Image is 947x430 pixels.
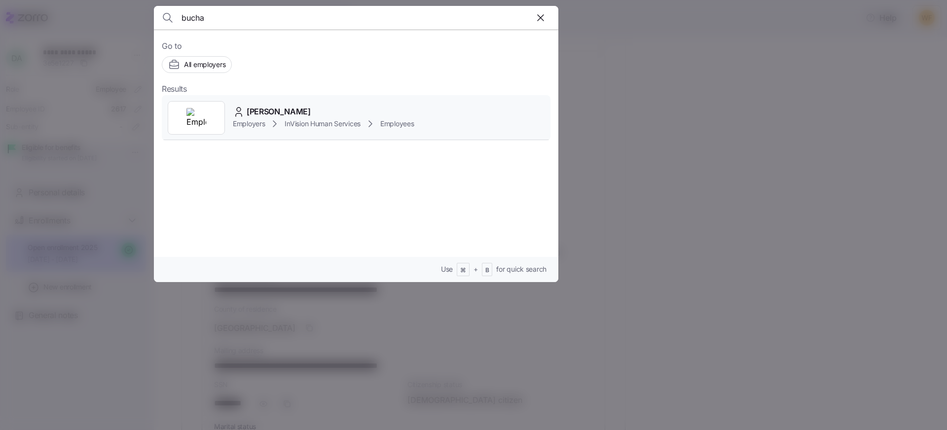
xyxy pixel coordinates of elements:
[496,264,546,274] span: for quick search
[473,264,478,274] span: +
[460,266,466,275] span: ⌘
[285,119,361,129] span: InVision Human Services
[162,40,550,52] span: Go to
[247,106,311,118] span: [PERSON_NAME]
[233,119,265,129] span: Employers
[485,266,489,275] span: B
[380,119,414,129] span: Employees
[162,83,187,95] span: Results
[184,60,225,70] span: All employers
[441,264,453,274] span: Use
[162,56,232,73] button: All employers
[186,108,206,128] img: Employer logo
